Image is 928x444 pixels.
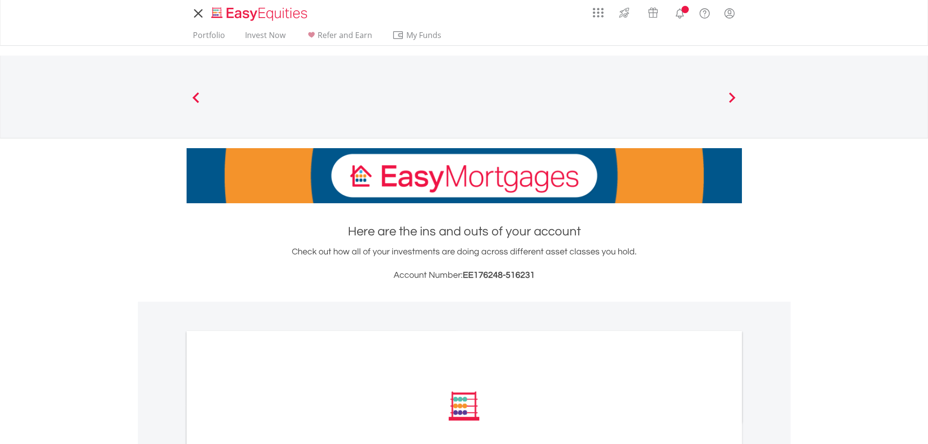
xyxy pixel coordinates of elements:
a: Refer and Earn [302,30,376,45]
a: AppsGrid [587,2,610,18]
a: Vouchers [639,2,667,20]
a: Invest Now [241,30,289,45]
a: My Profile [717,2,742,24]
img: grid-menu-icon.svg [593,7,604,18]
a: Home page [208,2,311,22]
a: Portfolio [189,30,229,45]
span: My Funds [392,29,456,41]
img: EasyEquities_Logo.png [209,6,311,22]
h1: Here are the ins and outs of your account [187,223,742,240]
img: thrive-v2.svg [616,5,632,20]
a: Notifications [667,2,692,22]
h3: Account Number: [187,269,742,282]
div: Check out how all of your investments are doing across different asset classes you hold. [187,245,742,282]
img: EasyMortage Promotion Banner [187,148,742,203]
a: FAQ's and Support [692,2,717,22]
span: EE176248-516231 [463,270,535,280]
span: Refer and Earn [318,30,372,40]
img: vouchers-v2.svg [645,5,661,20]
